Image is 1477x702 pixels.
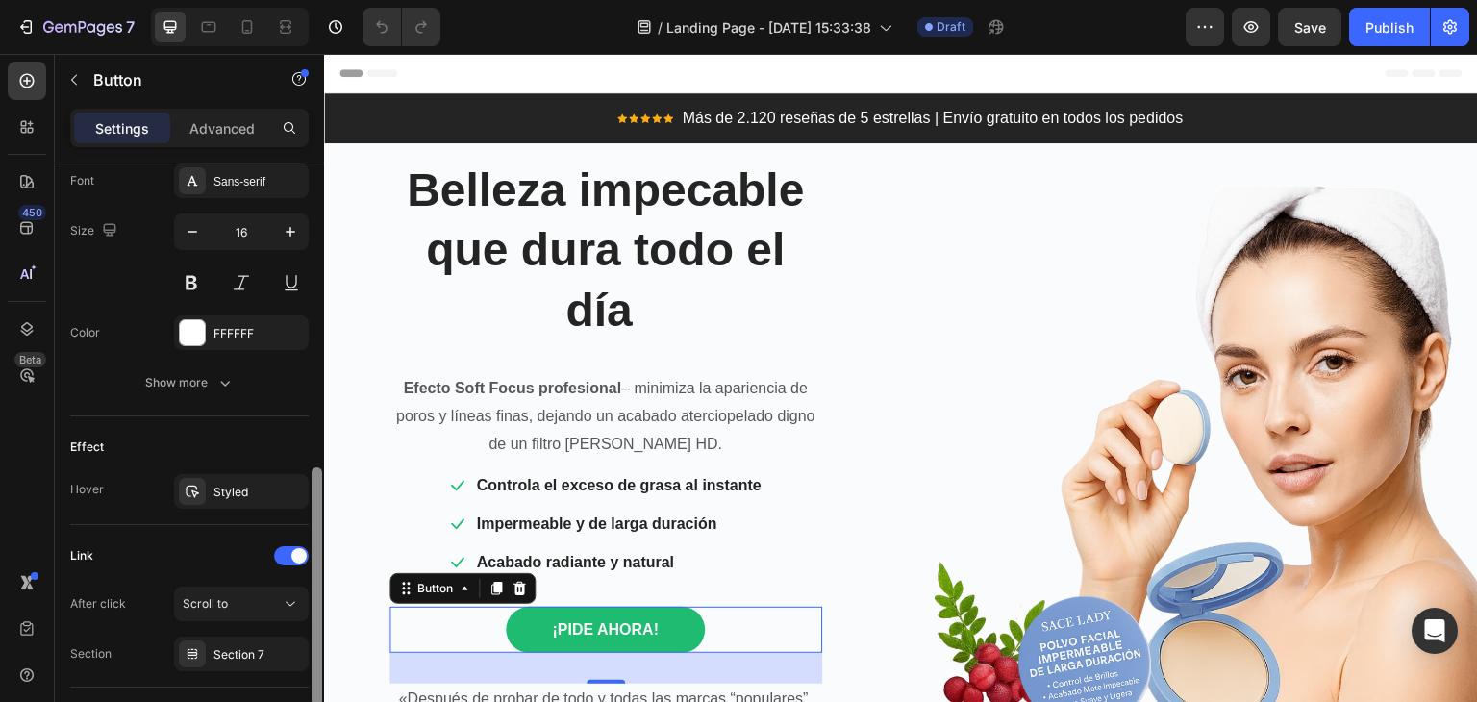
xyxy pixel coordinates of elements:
button: Scroll to [174,587,309,621]
div: Section 7 [213,646,304,664]
div: Effect [70,439,104,456]
iframe: Design area [324,54,1477,702]
button: Show more [70,365,309,400]
span: Draft [937,18,965,36]
div: FFFFFF [213,325,304,342]
div: Styled [213,484,304,501]
p: Button [93,68,257,91]
div: Section [70,645,112,663]
div: Open Intercom Messenger [1412,608,1458,654]
div: Undo/Redo [363,8,440,46]
div: After click [70,595,126,613]
span: Scroll to [183,596,228,611]
span: / [658,17,663,38]
span: Landing Page - [DATE] 15:33:38 [666,17,871,38]
div: Hover [70,481,104,498]
div: Color [70,324,100,341]
div: Link [70,547,93,564]
button: 7 [8,8,143,46]
img: Alt Image [591,133,1154,695]
button: Publish [1349,8,1430,46]
div: 450 [18,205,46,220]
span: Save [1294,19,1326,36]
p: «Después de probar de todo y todas las marcas “populares”, finalmente encontré una marca que ente... [67,632,496,688]
div: Beta [14,352,46,367]
div: Size [70,218,121,244]
p: Settings [95,118,149,138]
p: Advanced [189,118,255,138]
p: 7 [126,15,135,38]
div: Font [70,172,94,189]
div: Sans-serif [213,173,304,190]
div: Show more [145,373,235,392]
button: Save [1278,8,1341,46]
div: Publish [1365,17,1414,38]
